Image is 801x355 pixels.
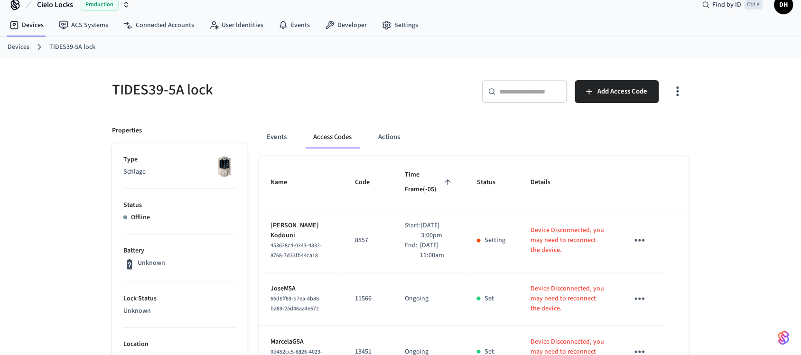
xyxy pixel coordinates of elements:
p: Properties [112,126,142,136]
p: Unknown [138,258,165,268]
p: Unknown [123,306,236,316]
span: Time Frame(-05) [405,168,454,197]
img: Schlage Sense Smart Deadbolt with Camelot Trim, Front [213,155,236,178]
a: TIDES39-5A lock [49,42,95,52]
a: Developer [317,17,374,34]
div: End: [405,241,420,261]
p: Offline [131,213,150,223]
div: ant example [259,126,689,149]
span: Add Access Code [598,85,648,98]
p: Schlage [123,167,236,177]
a: User Identities [202,17,271,34]
p: Set [484,294,494,304]
a: Devices [2,17,51,34]
button: Events [259,126,294,149]
p: JoseM5A [270,284,332,294]
button: Add Access Code [575,80,659,103]
div: Start: [405,221,421,241]
a: Devices [8,42,29,52]
button: Access Codes [306,126,359,149]
p: Location [123,339,236,349]
p: Battery [123,246,236,256]
img: SeamLogoGradient.69752ec5.svg [778,330,790,346]
span: 453628c4-0243-4832-8768-7d33fb44ca18 [270,242,322,260]
a: Settings [374,17,426,34]
p: Device Disconnected, you may need to reconnect the device. [531,225,605,255]
span: Status [477,175,508,190]
p: Setting [484,235,505,245]
td: Ongoing [393,272,466,326]
p: MarcelaG5A [270,337,332,347]
button: Actions [371,126,408,149]
span: Details [531,175,563,190]
a: ACS Systems [51,17,116,34]
a: Connected Accounts [116,17,202,34]
span: 66d6ff89-b7ea-4b88-ba89-2ad46aa4e672 [270,295,321,313]
p: Lock Status [123,294,236,304]
p: [PERSON_NAME] Kodouni [270,221,332,241]
p: 8857 [355,235,382,245]
h5: TIDES39-5A lock [112,80,395,100]
p: Device Disconnected, you may need to reconnect the device. [531,284,605,314]
a: Events [271,17,317,34]
span: Name [270,175,299,190]
p: [DATE] 11:00am [420,241,455,261]
p: Type [123,155,236,165]
p: [DATE] 3:00pm [421,221,454,241]
span: Code [355,175,382,190]
p: Status [123,200,236,210]
p: 11566 [355,294,382,304]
